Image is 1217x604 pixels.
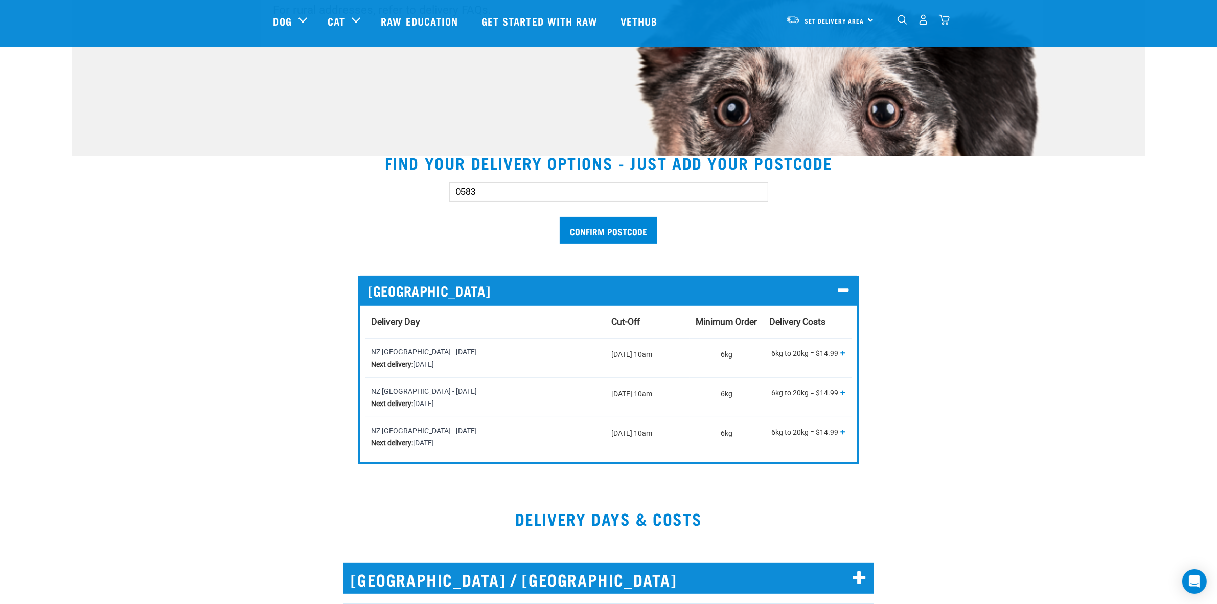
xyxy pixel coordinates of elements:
[769,385,845,403] p: 6kg to 20kg = $14.99 20kg to 40kg = $29.99 Over 40kg = $44.99
[763,306,852,339] th: Delivery Costs
[273,13,292,29] a: Dog
[939,14,950,25] img: home-icon@2x.png
[841,348,846,358] span: +
[605,306,690,339] th: Cut-Off
[372,439,414,447] strong: Next delivery:
[918,14,929,25] img: user.png
[365,306,605,339] th: Delivery Day
[560,217,657,244] input: Confirm postcode
[369,283,490,299] span: [GEOGRAPHIC_DATA]
[1182,569,1207,594] div: Open Intercom Messenger
[841,428,846,436] button: Show all tiers
[690,417,763,456] td: 6kg
[372,424,599,449] div: NZ [GEOGRAPHIC_DATA] - [DATE] [DATE]
[690,306,763,339] th: Minimum Order
[841,349,846,357] button: Show all tiers
[786,15,800,24] img: van-moving.png
[372,385,599,410] div: NZ [GEOGRAPHIC_DATA] - [DATE] [DATE]
[371,1,471,41] a: Raw Education
[690,338,763,377] td: 6kg
[372,360,414,368] strong: Next delivery:
[610,1,671,41] a: Vethub
[328,13,345,29] a: Cat
[690,377,763,417] td: 6kg
[471,1,610,41] a: Get started with Raw
[343,563,874,594] h2: [GEOGRAPHIC_DATA] / [GEOGRAPHIC_DATA]
[372,346,599,370] div: NZ [GEOGRAPHIC_DATA] - [DATE] [DATE]
[72,509,1145,528] h2: DELIVERY DAYS & COSTS
[605,377,690,417] td: [DATE] 10am
[84,153,1133,172] h2: Find your delivery options - just add your postcode
[898,15,907,25] img: home-icon-1@2x.png
[769,346,845,364] p: 6kg to 20kg = $14.99 20kg to 40kg = $29.99 Over 40kg = $44.99
[841,427,846,437] span: +
[841,387,846,397] span: +
[605,338,690,377] td: [DATE] 10am
[805,19,864,23] span: Set Delivery Area
[449,182,768,202] input: Enter your postcode here...
[369,283,849,299] p: [GEOGRAPHIC_DATA]
[605,417,690,456] td: [DATE] 10am
[841,388,846,397] button: Show all tiers
[372,399,414,408] strong: Next delivery:
[769,424,845,442] p: 6kg to 20kg = $14.99 20kg to 40kg = $29.99 Over 40kg = $44.99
